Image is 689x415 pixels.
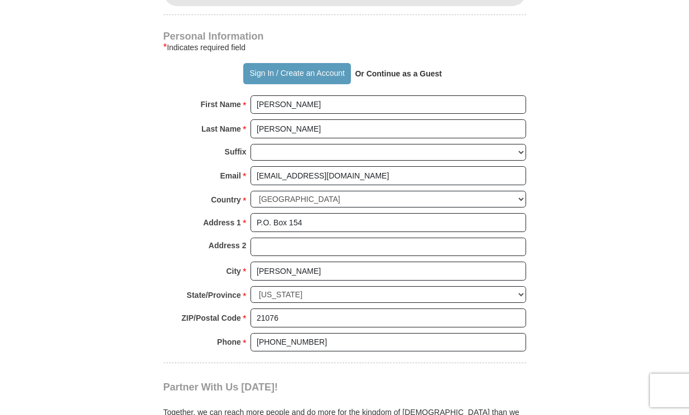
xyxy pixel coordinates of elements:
strong: Country [211,192,241,207]
span: Partner With Us [DATE]! [163,382,278,393]
strong: Address 1 [203,215,241,230]
div: Indicates required field [163,41,526,54]
strong: Last Name [201,121,241,137]
strong: First Name [201,96,241,112]
h4: Personal Information [163,32,526,41]
strong: Or Continue as a Guest [355,69,442,78]
strong: City [226,263,240,279]
strong: Address 2 [209,238,247,253]
strong: State/Province [187,287,241,303]
strong: Suffix [225,144,247,160]
strong: ZIP/Postal Code [181,310,241,326]
strong: Phone [217,334,241,350]
strong: Email [220,168,241,184]
button: Sign In / Create an Account [243,63,351,84]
